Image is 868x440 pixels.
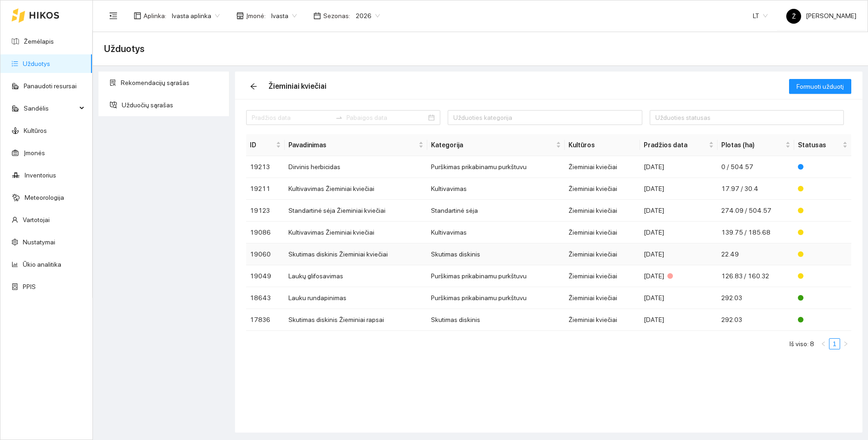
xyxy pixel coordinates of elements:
td: Žieminiai kviečiai [565,200,640,222]
span: shop [236,12,244,20]
div: [DATE] [644,184,714,194]
div: [DATE] [644,227,714,237]
td: 19123 [246,200,285,222]
span: Pradžios data [644,140,707,150]
button: left [818,338,829,349]
th: this column's title is Statusas,this column is sortable [794,134,851,156]
th: this column's title is ID,this column is sortable [246,134,285,156]
td: 292.03 [718,287,795,309]
td: Žieminiai kviečiai [565,156,640,178]
li: Iš viso: 8 [790,338,814,349]
div: Žieminiai kviečiai [268,80,326,92]
td: 19211 [246,178,285,200]
span: 139.75 / 185.68 [721,229,770,236]
td: 292.03 [718,309,795,331]
span: Įmonė : [246,11,266,21]
a: Įmonės [24,149,45,157]
td: Kultivavimas [427,222,565,243]
span: 274.09 / 504.57 [721,207,771,214]
td: Kultivavimas [427,178,565,200]
span: Užduočių sąrašas [122,96,222,114]
span: Aplinka : [144,11,166,21]
td: Lauku rundapinimas [285,287,427,309]
a: Ūkio analitika [23,261,61,268]
span: calendar [313,12,321,20]
span: menu-fold [109,12,117,20]
span: Sezonas : [323,11,350,21]
td: Dirvinis herbicidas [285,156,427,178]
span: Užduotys [104,41,144,56]
td: 19213 [246,156,285,178]
span: left [821,341,826,347]
span: Formuoti užduotį [796,81,844,92]
span: 126.83 / 160.32 [721,272,769,280]
span: [PERSON_NAME] [786,12,856,20]
td: 22.49 [718,243,795,265]
a: Užduotys [23,60,50,67]
th: this column's title is Kategorija,this column is sortable [427,134,565,156]
span: Ivasta aplinka [172,9,220,23]
td: 19060 [246,243,285,265]
span: layout [134,12,141,20]
span: ID [250,140,274,150]
td: Purškimas prikabinamu purkštuvu [427,265,565,287]
div: [DATE] [644,315,714,325]
a: Žemėlapis [24,38,54,45]
div: [DATE] [644,271,714,281]
span: Pavadinimas [288,140,417,150]
span: Sandėlis [24,99,77,118]
td: 19086 [246,222,285,243]
td: Skutimas diskinis [427,309,565,331]
div: [DATE] [644,293,714,303]
button: Formuoti užduotį [789,79,851,94]
span: 0 / 504.57 [721,163,753,171]
td: Kultivavimas Žieminiai kviečiai [285,178,427,200]
td: Laukų glifosavimas [285,265,427,287]
th: this column's title is Plotas (ha),this column is sortable [718,134,795,156]
span: Statusas [798,140,841,150]
span: LT [753,9,768,23]
span: swap-right [335,114,343,121]
input: Pabaigos data [346,112,426,123]
td: Žieminiai kviečiai [565,178,640,200]
span: 17.97 / 30.4 [721,185,758,192]
a: 1 [829,339,840,349]
th: Kultūros [565,134,640,156]
td: Standartinė sėja [427,200,565,222]
td: 17836 [246,309,285,331]
td: Žieminiai kviečiai [565,309,640,331]
td: Žieminiai kviečiai [565,265,640,287]
span: solution [110,79,116,86]
span: Kategorija [431,140,554,150]
td: Žieminiai kviečiai [565,222,640,243]
li: Atgal [818,338,829,349]
a: Vartotojai [23,216,50,223]
a: Kultūros [24,127,47,134]
span: Ivasta [271,9,297,23]
a: Inventorius [25,171,56,179]
a: Panaudoti resursai [24,82,77,90]
td: Purškimas prikabinamu purkštuvu [427,156,565,178]
span: Rekomendacijų sąrašas [121,73,222,92]
span: right [843,341,848,347]
td: Purškimas prikabinamu purkštuvu [427,287,565,309]
li: 1 [829,338,840,349]
td: 18643 [246,287,285,309]
div: [DATE] [644,162,714,172]
td: Kultivavimas Žieminiai kviečiai [285,222,427,243]
td: Skutimas diskinis Žieminiai kviečiai [285,243,427,265]
li: Pirmyn [840,338,851,349]
td: Standartinė sėja Žieminiai kviečiai [285,200,427,222]
button: arrow-left [246,79,261,94]
input: Pradžios data [252,112,332,123]
th: this column's title is Pradžios data,this column is sortable [640,134,718,156]
th: this column's title is Pavadinimas,this column is sortable [285,134,427,156]
button: menu-fold [104,7,123,25]
div: [DATE] [644,249,714,259]
span: arrow-left [247,83,261,90]
span: 2026 [356,9,380,23]
td: Skutimas diskinis [427,243,565,265]
span: Plotas (ha) [721,140,784,150]
td: 19049 [246,265,285,287]
button: right [840,338,851,349]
